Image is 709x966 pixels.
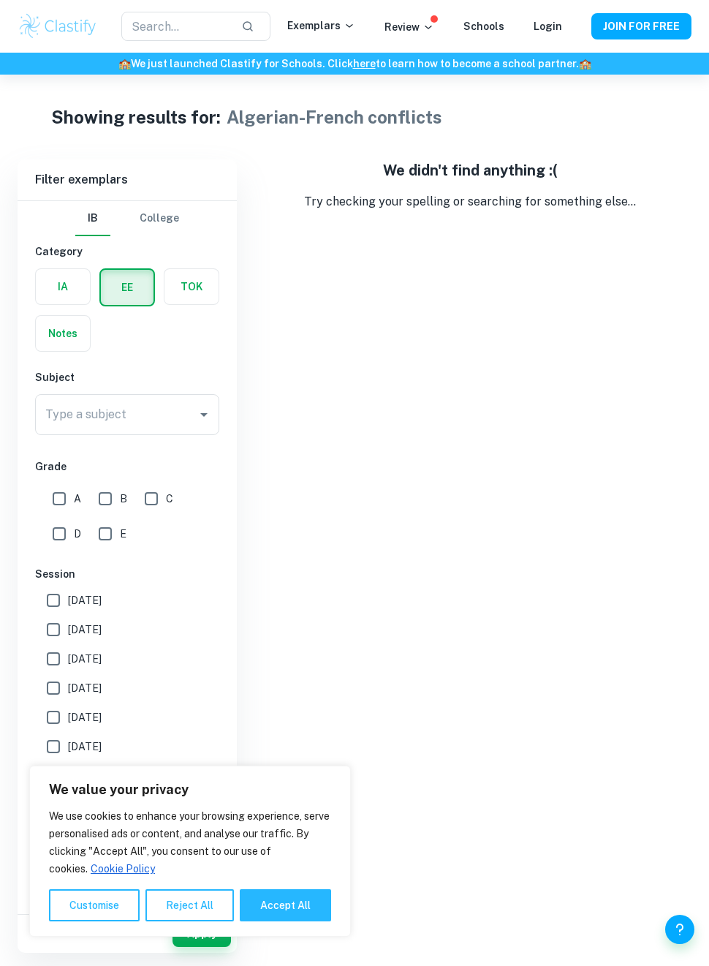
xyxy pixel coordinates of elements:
button: Reject All [145,889,234,921]
span: 🏫 [579,58,591,69]
input: Search... [121,12,230,41]
button: Open [194,404,214,425]
div: Filter type choice [75,201,179,236]
p: Exemplars [287,18,355,34]
button: JOIN FOR FREE [591,13,691,39]
h6: Filter exemplars [18,159,237,200]
a: Login [534,20,562,32]
span: A [74,491,81,507]
h6: Category [35,244,219,260]
button: Accept All [240,889,331,921]
span: 🏫 [118,58,131,69]
button: IA [36,269,90,304]
a: here [353,58,376,69]
p: Review [384,19,434,35]
p: Try checking your spelling or searching for something else... [249,193,691,211]
span: B [120,491,127,507]
p: We value your privacy [49,781,331,799]
span: E [120,526,126,542]
h5: We didn't find anything :( [249,159,691,181]
span: C [166,491,173,507]
h6: Grade [35,459,219,475]
img: Clastify logo [18,12,98,41]
button: IB [75,201,110,236]
span: D [74,526,81,542]
button: Customise [49,889,140,921]
a: Cookie Policy [90,862,156,875]
h6: Subject [35,369,219,385]
button: TOK [164,269,219,304]
span: [DATE] [68,622,102,638]
span: [DATE] [68,709,102,725]
div: We value your privacy [29,766,351,937]
p: We use cookies to enhance your browsing experience, serve personalised ads or content, and analys... [49,807,331,878]
h6: Session [35,566,219,582]
button: EE [101,270,153,305]
span: [DATE] [68,680,102,696]
span: [DATE] [68,651,102,667]
h1: Algerian-French conflicts [227,104,442,130]
a: Schools [463,20,504,32]
span: [DATE] [68,739,102,755]
span: [DATE] [68,592,102,608]
button: College [140,201,179,236]
h1: Showing results for: [51,104,221,130]
button: Notes [36,316,90,351]
button: Help and Feedback [665,915,694,944]
h6: We just launched Clastify for Schools. Click to learn how to become a school partner. [3,56,706,72]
